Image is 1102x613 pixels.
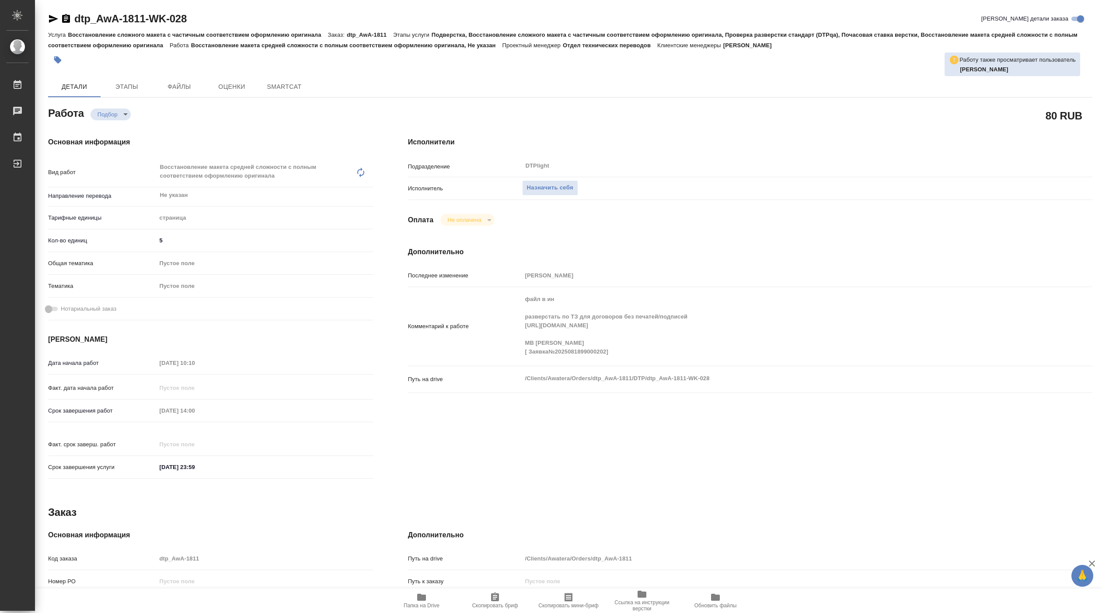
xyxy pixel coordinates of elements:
[981,14,1068,23] span: [PERSON_NAME] детали заказа
[960,65,1076,74] p: Ямковенко Вера
[53,81,95,92] span: Детали
[48,530,373,540] h4: Основная информация
[157,234,373,247] input: ✎ Введи что-нибудь
[458,588,532,613] button: Скопировать бриф
[960,66,1008,73] b: [PERSON_NAME]
[157,256,373,271] div: Пустое поле
[393,32,432,38] p: Этапы услуги
[48,214,157,222] p: Тарифные единицы
[1075,567,1090,585] span: 🙏
[408,215,434,225] h4: Оплата
[610,599,673,612] span: Ссылка на инструкции верстки
[160,282,363,291] div: Пустое поле
[48,554,157,563] p: Код заказа
[157,552,373,565] input: Пустое поле
[48,282,157,291] p: Тематика
[657,42,723,49] p: Клиентские менеджеры
[522,552,1036,565] input: Пустое поле
[694,602,737,609] span: Обновить файлы
[48,32,68,38] p: Услуга
[723,42,778,49] p: [PERSON_NAME]
[211,81,253,92] span: Оценки
[48,137,373,147] h4: Основная информация
[157,404,233,417] input: Пустое поле
[408,530,1092,540] h4: Дополнительно
[157,279,373,294] div: Пустое поле
[95,111,120,118] button: Подбор
[1071,565,1093,587] button: 🙏
[263,81,305,92] span: SmartCat
[408,271,522,280] p: Последнее изменение
[328,32,347,38] p: Заказ:
[48,32,1078,49] p: Подверстка, Восстановление сложного макета с частичным соответствием оформлению оригинала, Провер...
[408,554,522,563] p: Путь на drive
[527,183,573,193] span: Назначить себя
[522,575,1036,588] input: Пустое поле
[408,162,522,171] p: Подразделение
[440,214,494,226] div: Подбор
[157,575,373,588] input: Пустое поле
[170,42,191,49] p: Работа
[191,42,502,49] p: Восстановление макета средней сложности с полным соответствием оформлению оригинала, Не указан
[48,50,67,70] button: Добавить тэг
[160,259,363,268] div: Пустое поле
[74,13,187,25] a: dtp_AwA-1811-WK-028
[538,602,598,609] span: Скопировать мини-бриф
[48,168,157,177] p: Вид работ
[61,305,116,313] span: Нотариальный заказ
[563,42,657,49] p: Отдел технических переводов
[385,588,458,613] button: Папка на Drive
[532,588,605,613] button: Скопировать мини-бриф
[48,334,373,345] h4: [PERSON_NAME]
[445,216,484,224] button: Не оплачена
[679,588,752,613] button: Обновить файлы
[48,14,59,24] button: Скопировать ссылку для ЯМессенджера
[157,210,373,225] div: страница
[157,357,233,369] input: Пустое поле
[522,292,1036,359] textarea: файл в ин разверстать по ТЗ для договоров без печатей/подписей [URL][DOMAIN_NAME] МВ [PERSON_NAME...
[48,577,157,586] p: Номер РО
[91,109,131,120] div: Подбор
[408,577,522,586] p: Путь к заказу
[522,180,578,196] button: Назначить себя
[472,602,518,609] span: Скопировать бриф
[408,322,522,331] p: Комментарий к работе
[502,42,563,49] p: Проектный менеджер
[48,105,84,120] h2: Работа
[48,359,157,368] p: Дата начала работ
[408,247,1092,257] h4: Дополнительно
[48,440,157,449] p: Факт. срок заверш. работ
[106,81,148,92] span: Этапы
[158,81,200,92] span: Файлы
[605,588,679,613] button: Ссылка на инструкции верстки
[48,463,157,472] p: Срок завершения услуги
[408,137,1092,147] h4: Исполнители
[61,14,71,24] button: Скопировать ссылку
[347,32,393,38] p: dtp_AwA-1811
[522,269,1036,282] input: Пустое поле
[408,184,522,193] p: Исполнитель
[157,382,233,394] input: Пустое поле
[959,56,1076,64] p: Работу также просматривает пользователь
[157,438,233,451] input: Пустое поле
[1046,108,1082,123] h2: 80 RUB
[68,32,328,38] p: Восстановление сложного макета с частичным соответствием оформлению оригинала
[48,384,157,392] p: Факт. дата начала работ
[157,461,233,473] input: ✎ Введи что-нибудь
[48,505,77,519] h2: Заказ
[48,192,157,200] p: Направление перевода
[404,602,439,609] span: Папка на Drive
[48,406,157,415] p: Срок завершения работ
[522,371,1036,386] textarea: /Clients/Awatera/Orders/dtp_AwA-1811/DTP/dtp_AwA-1811-WK-028
[408,375,522,384] p: Путь на drive
[48,236,157,245] p: Кол-во единиц
[48,259,157,268] p: Общая тематика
